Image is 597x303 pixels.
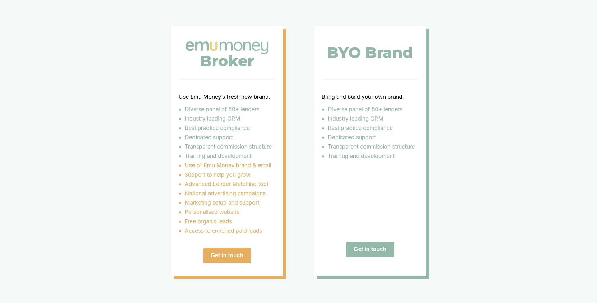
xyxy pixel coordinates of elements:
[185,133,275,142] p: Dedicated support
[328,123,419,133] p: Best practice compliance
[185,114,275,123] p: Industry leading CRM
[346,242,394,257] button: Get in touch
[185,151,275,161] p: Training and development
[185,226,275,235] p: Access to enriched paid leads
[328,133,419,142] p: Dedicated support
[185,123,275,133] p: Best practice compliance
[185,189,275,198] p: National advertising campaigns
[178,92,275,102] p: Use Emu Money’s fresh new brand.
[322,92,419,102] p: Bring and build your own brand.
[185,198,275,207] p: Marketing setup and support
[328,114,419,123] p: Industry leading CRM
[203,248,251,263] button: Get in touch
[185,105,275,114] p: Diverse panel of 50+ lenders
[328,151,419,161] p: Training and development
[327,48,413,57] h3: BYO Brand
[185,161,275,170] p: Use of Emu Money brand & email
[185,179,275,189] p: Advanced Lender Matching tool
[200,56,254,66] h3: Broker
[328,142,419,151] p: Transparent commission structure
[185,170,275,179] p: Support to help you grow
[328,105,419,114] p: Diverse panel of 50+ lenders
[185,142,275,151] p: Transparent commission structure
[183,39,271,56] img: Broker
[185,207,275,217] p: Personalised website
[185,217,275,226] p: Free organic leads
